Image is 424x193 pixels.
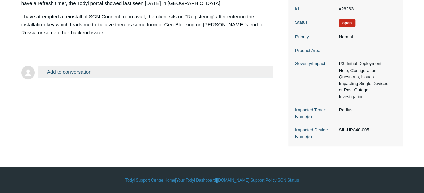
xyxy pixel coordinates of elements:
[176,177,216,183] a: Your Todyl Dashboard
[295,19,336,26] dt: Status
[295,6,336,12] dt: Id
[21,12,266,37] p: I have attempted a reinstall of SGN Connect to no avail, the client sits on "Registering" after e...
[295,47,336,54] dt: Product Area
[217,177,249,183] a: [DOMAIN_NAME]
[21,177,403,183] div: | | | |
[336,127,396,133] dd: SIL-HP840-005
[278,177,299,183] a: SGN Status
[336,34,396,40] dd: Normal
[295,127,336,140] dt: Impacted Device Name(s)
[336,60,396,100] dd: P3: Initial Deployment Help, Configuration Questions, Issues Impacting Single Devices or Past Out...
[336,6,396,12] dd: #28263
[295,60,336,67] dt: Severity/Impact
[250,177,276,183] a: Support Policy
[336,47,396,54] dd: —
[336,107,396,113] dd: Radius
[295,34,336,40] dt: Priority
[295,107,336,120] dt: Impacted Tenant Name(s)
[339,19,356,27] span: We are working on a response for you
[125,177,175,183] a: Todyl Support Center Home
[38,66,273,78] button: Add to conversation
